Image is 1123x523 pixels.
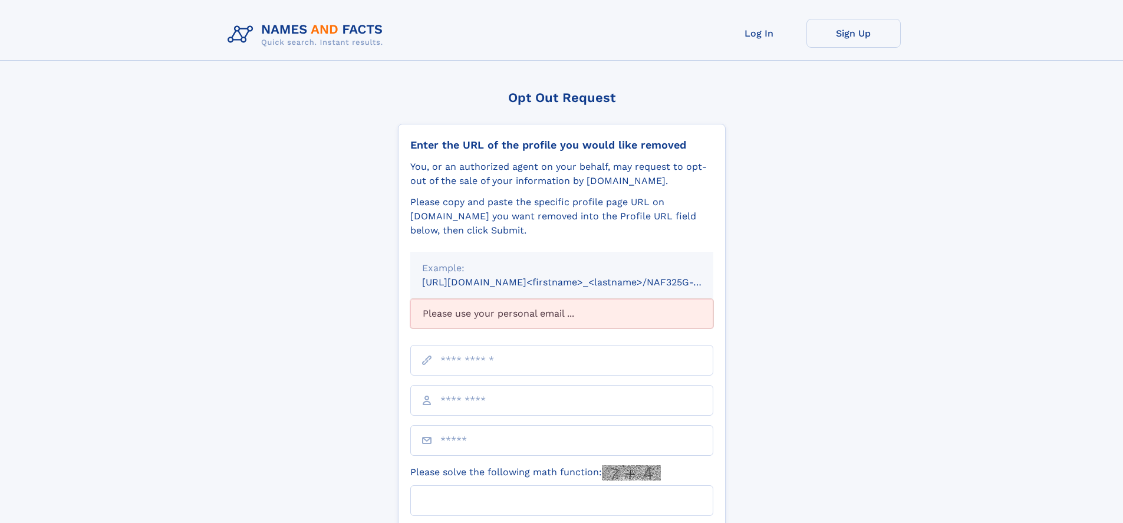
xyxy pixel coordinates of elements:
div: Example: [422,261,702,275]
div: Enter the URL of the profile you would like removed [410,139,713,152]
small: [URL][DOMAIN_NAME]<firstname>_<lastname>/NAF325G-xxxxxxxx [422,277,736,288]
img: Logo Names and Facts [223,19,393,51]
div: You, or an authorized agent on your behalf, may request to opt-out of the sale of your informatio... [410,160,713,188]
a: Log In [712,19,806,48]
a: Sign Up [806,19,901,48]
div: Opt Out Request [398,90,726,105]
div: Please copy and paste the specific profile page URL on [DOMAIN_NAME] you want removed into the Pr... [410,195,713,238]
label: Please solve the following math function: [410,465,661,481]
div: Please use your personal email ... [410,299,713,328]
